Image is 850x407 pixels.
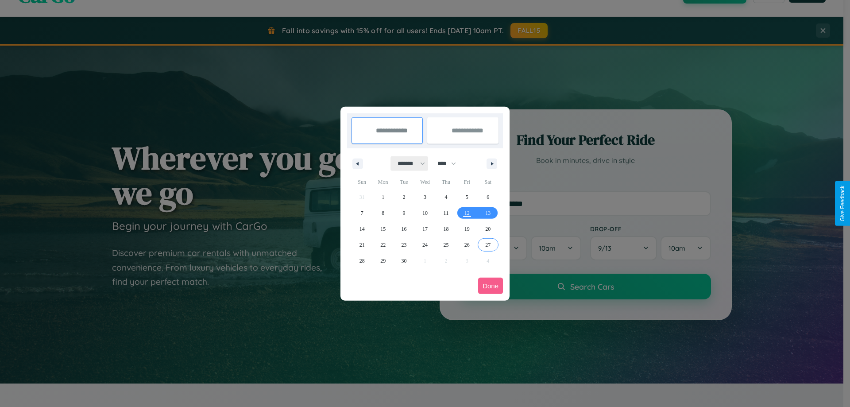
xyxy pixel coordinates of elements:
span: 21 [359,237,365,253]
span: 10 [422,205,428,221]
span: 13 [485,205,491,221]
span: 16 [402,221,407,237]
button: 13 [478,205,498,221]
span: 2 [403,189,406,205]
button: 21 [352,237,372,253]
span: 6 [487,189,489,205]
span: 28 [359,253,365,269]
button: 15 [372,221,393,237]
span: 11 [444,205,449,221]
span: 5 [466,189,468,205]
button: 24 [414,237,435,253]
span: 26 [464,237,470,253]
button: 26 [456,237,477,253]
span: 7 [361,205,363,221]
button: 29 [372,253,393,269]
span: 29 [380,253,386,269]
button: 5 [456,189,477,205]
button: 4 [436,189,456,205]
span: 3 [424,189,426,205]
button: 25 [436,237,456,253]
span: 24 [422,237,428,253]
span: 20 [485,221,491,237]
span: Tue [394,175,414,189]
button: 14 [352,221,372,237]
span: 19 [464,221,470,237]
button: Done [478,278,503,294]
span: 25 [443,237,448,253]
span: 22 [380,237,386,253]
button: 8 [372,205,393,221]
span: 9 [403,205,406,221]
button: 27 [478,237,498,253]
button: 16 [394,221,414,237]
button: 28 [352,253,372,269]
button: 3 [414,189,435,205]
span: 8 [382,205,384,221]
span: Fri [456,175,477,189]
button: 1 [372,189,393,205]
span: 17 [422,221,428,237]
span: Sat [478,175,498,189]
span: 30 [402,253,407,269]
button: 30 [394,253,414,269]
div: Give Feedback [839,186,846,221]
span: 14 [359,221,365,237]
span: Mon [372,175,393,189]
button: 7 [352,205,372,221]
button: 17 [414,221,435,237]
span: 15 [380,221,386,237]
button: 9 [394,205,414,221]
button: 6 [478,189,498,205]
span: 18 [443,221,448,237]
span: Thu [436,175,456,189]
button: 12 [456,205,477,221]
button: 19 [456,221,477,237]
button: 22 [372,237,393,253]
button: 2 [394,189,414,205]
button: 23 [394,237,414,253]
span: 23 [402,237,407,253]
span: 1 [382,189,384,205]
span: Sun [352,175,372,189]
button: 11 [436,205,456,221]
button: 20 [478,221,498,237]
span: 12 [464,205,470,221]
span: 4 [444,189,447,205]
span: Wed [414,175,435,189]
button: 18 [436,221,456,237]
span: 27 [485,237,491,253]
button: 10 [414,205,435,221]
